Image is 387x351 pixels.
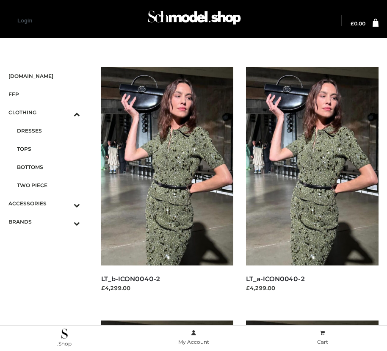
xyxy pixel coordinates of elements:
a: [DOMAIN_NAME] [8,67,80,85]
span: Cart [317,339,328,345]
a: TWO PIECE [17,176,80,194]
span: ACCESSORIES [8,199,80,208]
a: BRANDSToggle Submenu [8,213,80,231]
span: CLOTHING [8,108,80,117]
a: £0.00 [351,21,365,26]
span: BOTTOMS [17,162,80,172]
div: £4,299.00 [101,284,234,292]
button: Toggle Submenu [50,213,80,231]
a: FFP [8,85,80,103]
span: TOPS [17,144,80,154]
span: DRESSES [17,126,80,135]
img: .Shop [61,329,68,339]
a: Cart [258,328,387,347]
bdi: 0.00 [351,20,365,27]
a: LT_a-ICON0040-2 [246,275,305,283]
span: My Account [178,339,209,345]
button: Toggle Submenu [50,194,80,213]
span: TWO PIECE [17,180,80,190]
a: CLOTHINGToggle Submenu [8,103,80,122]
a: ACCESSORIESToggle Submenu [8,194,80,213]
div: £4,299.00 [246,284,379,292]
a: TOPS [17,140,80,158]
span: FFP [8,89,80,99]
a: My Account [129,328,258,347]
a: LT_b-ICON0040-2 [101,275,161,283]
a: BOTTOMS [17,158,80,176]
span: .Shop [57,340,72,347]
a: Schmodel Admin 964 [144,7,243,35]
img: Schmodel Admin 964 [146,5,243,35]
span: BRANDS [8,217,80,227]
button: Toggle Submenu [50,103,80,122]
span: [DOMAIN_NAME] [8,71,80,81]
span: £ [351,20,354,27]
a: DRESSES [17,122,80,140]
a: Login [17,17,32,24]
